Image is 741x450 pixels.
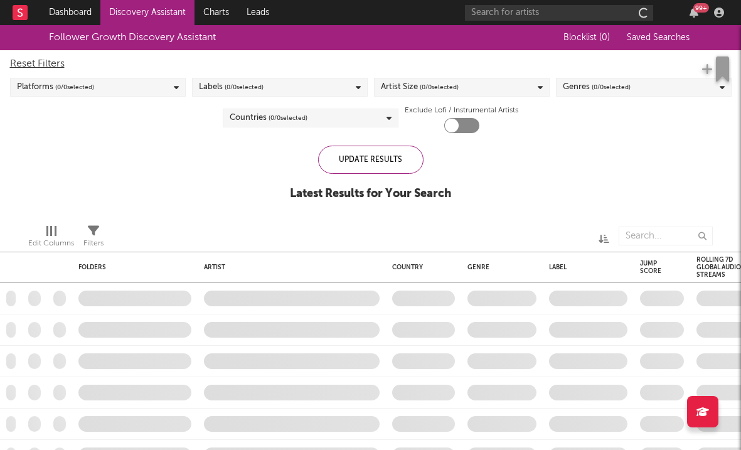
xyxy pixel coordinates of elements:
[690,8,698,18] button: 99+
[392,264,449,271] div: Country
[179,261,191,274] button: Filter by Folders
[563,80,631,95] div: Genres
[467,264,530,271] div: Genre
[318,146,424,174] div: Update Results
[78,264,173,271] div: Folders
[28,220,74,257] div: Edit Columns
[420,80,459,95] span: ( 0 / 0 selected)
[693,3,709,13] div: 99 +
[269,110,307,126] span: ( 0 / 0 selected)
[619,227,713,245] input: Search...
[28,236,74,251] div: Edit Columns
[465,5,653,21] input: Search for artists
[49,30,216,45] div: Follower Growth Discovery Assistant
[290,186,451,201] div: Latest Results for Your Search
[671,261,684,274] button: Filter by Jump Score
[563,33,610,42] span: Blocklist
[204,264,373,271] div: Artist
[623,33,692,43] button: Saved Searches
[10,56,732,72] div: Reset Filters
[640,260,665,275] div: Jump Score
[381,80,459,95] div: Artist Size
[405,103,518,118] label: Exclude Lofi / Instrumental Artists
[55,80,94,95] span: ( 0 / 0 selected)
[549,264,621,271] div: Label
[83,236,104,251] div: Filters
[627,33,692,42] span: Saved Searches
[230,110,307,126] div: Countries
[592,80,631,95] span: ( 0 / 0 selected)
[83,220,104,257] div: Filters
[225,80,264,95] span: ( 0 / 0 selected)
[599,33,610,42] span: ( 0 )
[17,80,94,95] div: Platforms
[199,80,264,95] div: Labels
